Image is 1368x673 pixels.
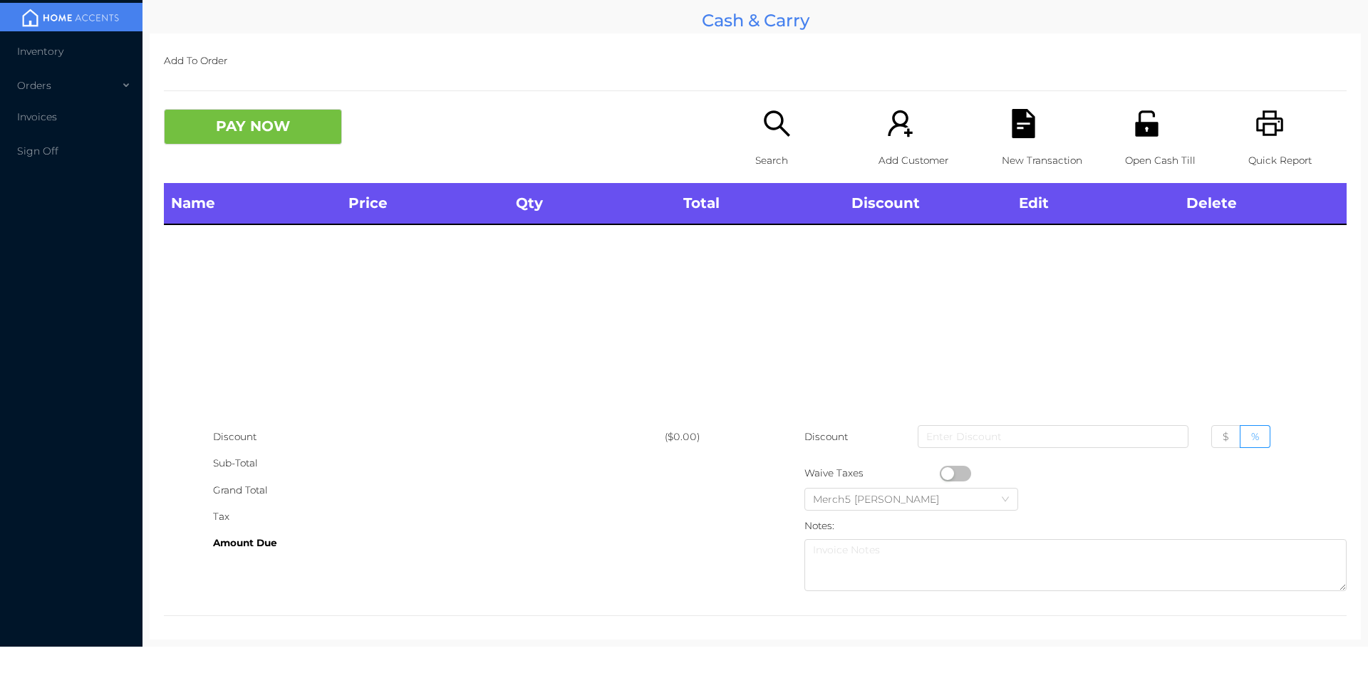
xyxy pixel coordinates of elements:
[17,145,58,157] span: Sign Off
[1132,109,1161,138] i: icon: unlock
[213,424,665,450] div: Discount
[164,183,341,224] th: Name
[1179,183,1347,224] th: Delete
[804,520,834,531] label: Notes:
[213,477,665,504] div: Grand Total
[676,183,844,224] th: Total
[1251,430,1259,443] span: %
[1002,147,1100,174] p: New Transaction
[213,530,665,556] div: Amount Due
[17,110,57,123] span: Invoices
[17,7,124,28] img: mainBanner
[886,109,915,138] i: icon: user-add
[1255,109,1285,138] i: icon: printer
[804,460,940,486] div: Waive Taxes
[213,450,665,476] div: Sub-Total
[665,424,755,450] div: ($0.00)
[164,48,1347,74] p: Add To Order
[164,109,342,145] button: PAY NOW
[17,45,63,58] span: Inventory
[1009,109,1038,138] i: icon: file-text
[1125,147,1223,174] p: Open Cash Till
[762,109,792,138] i: icon: search
[213,504,665,530] div: Tax
[1248,147,1347,174] p: Quick Report
[1001,495,1010,505] i: icon: down
[844,183,1012,224] th: Discount
[755,147,854,174] p: Search
[1012,183,1179,224] th: Edit
[341,183,509,224] th: Price
[879,147,977,174] p: Add Customer
[1223,430,1229,443] span: $
[813,489,953,510] div: Merch5 Lawrence
[804,424,849,450] p: Discount
[509,183,676,224] th: Qty
[150,7,1361,33] div: Cash & Carry
[918,425,1188,448] input: Enter Discount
